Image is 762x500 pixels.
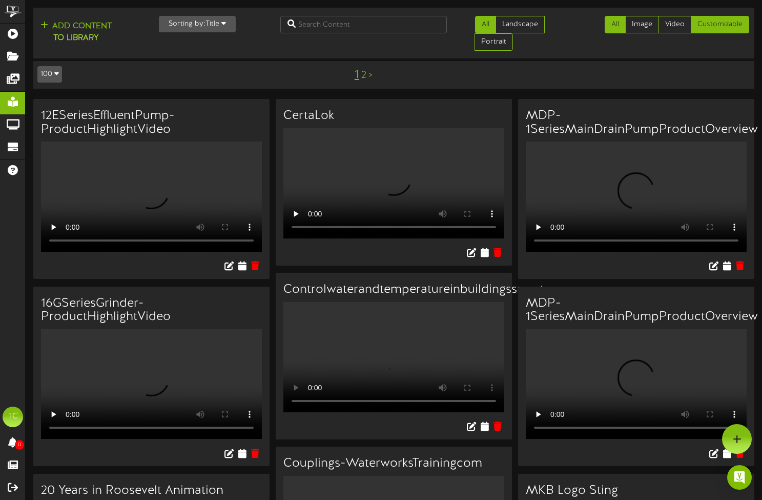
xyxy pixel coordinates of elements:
h3: Controlwaterandtemperatureinbuildingssmarter [283,283,504,296]
input: Search Content [280,16,447,33]
h3: 20 Years in Roosevelt Animation [41,484,262,497]
h3: MDP-1SeriesMainDrainPumpProductOverview [526,109,747,136]
video: Your browser does not support HTML5 video. [283,128,504,238]
h3: CertaLok [283,109,504,123]
button: 100 [37,66,62,83]
video: Your browser does not support HTML5 video. [41,329,262,439]
a: Customizable [691,16,749,33]
div: Open Intercom Messenger [727,465,752,490]
a: Portrait [475,33,513,51]
a: Image [625,16,659,33]
button: Add Contentto Library [37,20,115,45]
a: All [605,16,626,33]
a: Landscape [496,16,545,33]
button: Sorting by:Title [159,16,236,32]
a: 2 [361,70,366,81]
video: Your browser does not support HTML5 video. [526,329,747,439]
h3: 12ESeriesEffluentPump-ProductHighlightVideo [41,109,262,136]
video: Your browser does not support HTML5 video. [526,142,747,252]
a: Video [658,16,691,33]
a: > [368,70,373,81]
span: 0 [15,440,24,450]
h3: MDP-1SeriesMainDrainPumpProductOverview [526,297,747,324]
video: Your browser does not support HTML5 video. [41,142,262,252]
video: Your browser does not support HTML5 video. [283,302,504,412]
h3: MKB Logo Sting [526,484,747,497]
h3: 16GSeriesGrinder-ProductHighlightVideo [41,297,262,324]
a: 1 [355,68,359,82]
a: All [475,16,496,33]
div: TC [3,407,23,427]
h3: Couplings-WaterworksTrainingcom [283,457,504,470]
